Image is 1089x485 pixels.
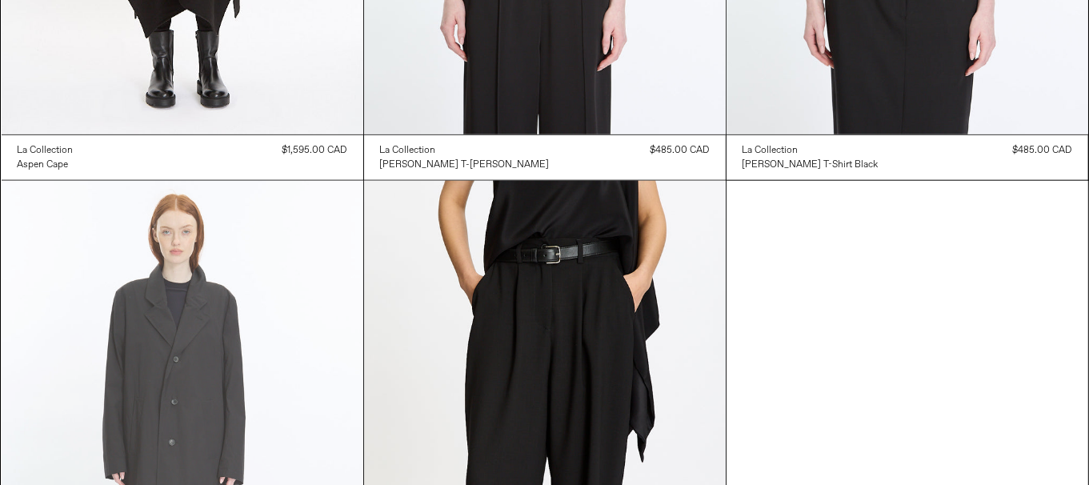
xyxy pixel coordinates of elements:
[18,158,74,172] a: Aspen Cape
[743,144,799,158] div: La Collection
[18,144,74,158] div: La Collection
[1013,143,1072,158] div: $485.00 CAD
[380,158,550,172] a: [PERSON_NAME] T-[PERSON_NAME]
[282,143,347,158] div: $1,595.00 CAD
[743,143,879,158] a: La Collection
[18,158,69,172] div: Aspen Cape
[18,143,74,158] a: La Collection
[380,143,550,158] a: La Collection
[743,158,879,172] a: [PERSON_NAME] T-Shirt Black
[651,143,710,158] div: $485.00 CAD
[380,144,436,158] div: La Collection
